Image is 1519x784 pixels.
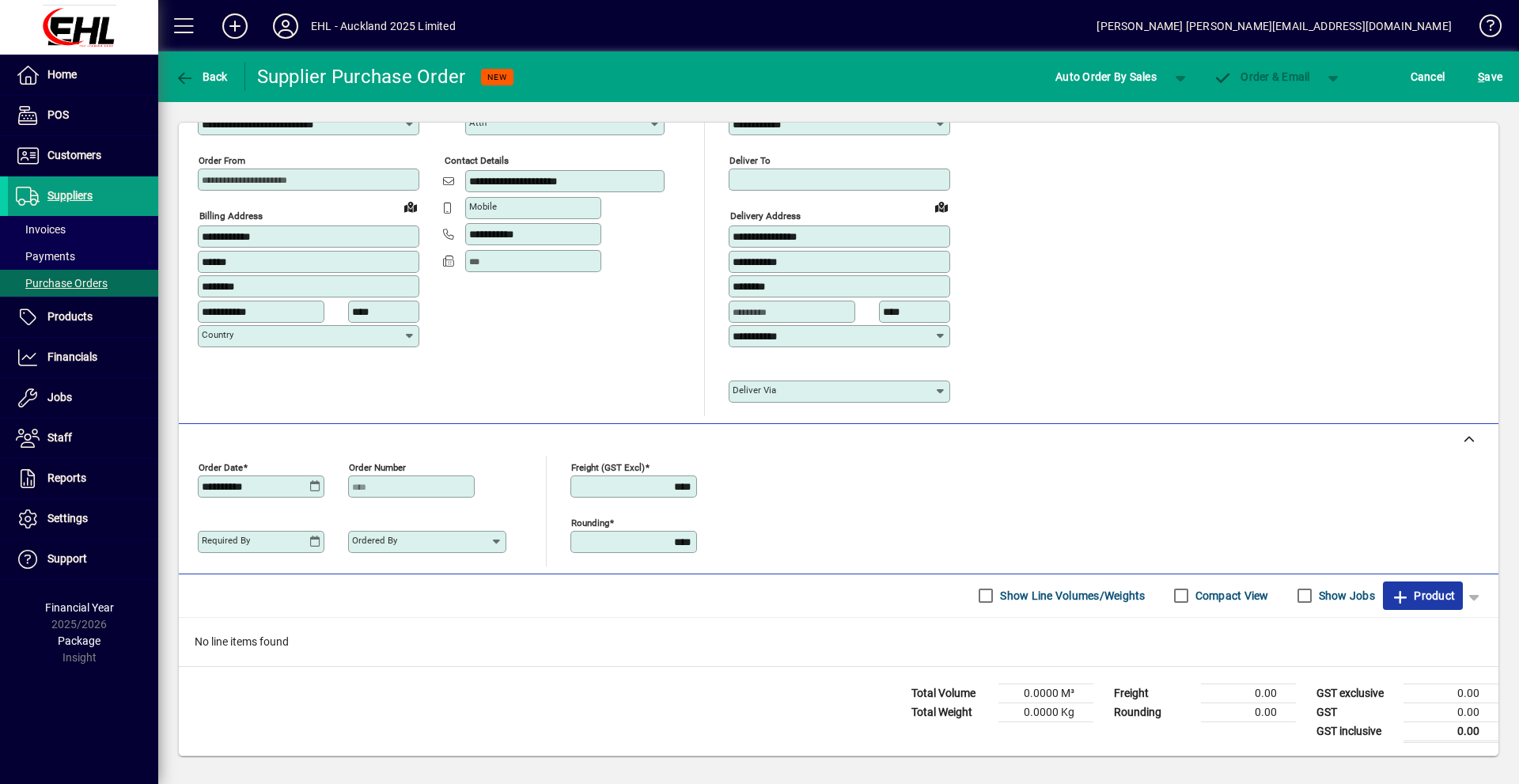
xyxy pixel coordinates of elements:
[1097,13,1452,39] div: [PERSON_NAME] [PERSON_NAME][EMAIL_ADDRESS][DOMAIN_NAME]
[1206,62,1318,91] button: Order & Email
[1403,684,1498,703] td: 0.00
[1192,588,1269,604] label: Compact View
[47,512,88,525] span: Settings
[1106,684,1201,703] td: Freight
[8,136,158,176] a: Customers
[158,62,245,91] app-page-header-button: Back
[487,72,507,82] span: NEW
[16,277,108,290] span: Purchase Orders
[469,117,487,128] mat-label: Attn
[199,155,245,166] mat-label: Order from
[998,684,1093,703] td: 0.0000 M³
[1055,64,1157,89] span: Auto Order By Sales
[8,338,158,377] a: Financials
[1403,703,1498,722] td: 0.00
[1201,684,1296,703] td: 0.00
[171,62,232,91] button: Back
[1391,583,1455,608] span: Product
[47,310,93,323] span: Products
[47,350,97,363] span: Financials
[349,461,406,472] mat-label: Order number
[8,499,158,539] a: Settings
[8,297,158,337] a: Products
[8,55,158,95] a: Home
[1407,62,1449,91] button: Cancel
[352,535,397,546] mat-label: Ordered by
[175,70,228,83] span: Back
[8,419,158,458] a: Staff
[8,270,158,297] a: Purchase Orders
[469,201,497,212] mat-label: Mobile
[998,703,1093,722] td: 0.0000 Kg
[202,535,250,546] mat-label: Required by
[8,378,158,418] a: Jobs
[202,329,233,340] mat-label: Country
[903,684,998,703] td: Total Volume
[1468,3,1499,55] a: Knowledge Base
[8,459,158,498] a: Reports
[1474,62,1506,91] button: Save
[929,194,954,219] a: View on map
[58,634,100,647] span: Package
[257,64,466,89] div: Supplier Purchase Order
[311,13,456,39] div: EHL - Auckland 2025 Limited
[1309,684,1403,703] td: GST exclusive
[1309,703,1403,722] td: GST
[1411,64,1445,89] span: Cancel
[1316,588,1375,604] label: Show Jobs
[1106,703,1201,722] td: Rounding
[47,149,101,161] span: Customers
[47,552,87,565] span: Support
[997,588,1145,604] label: Show Line Volumes/Weights
[1214,70,1310,83] span: Order & Email
[179,618,1498,666] div: No line items found
[47,391,72,403] span: Jobs
[1383,581,1463,610] button: Product
[16,223,66,236] span: Invoices
[733,384,776,396] mat-label: Deliver via
[398,194,423,219] a: View on map
[571,517,609,528] mat-label: Rounding
[47,472,86,484] span: Reports
[210,12,260,40] button: Add
[903,703,998,722] td: Total Weight
[8,243,158,270] a: Payments
[8,216,158,243] a: Invoices
[571,461,645,472] mat-label: Freight (GST excl)
[199,461,243,472] mat-label: Order date
[260,12,311,40] button: Profile
[1201,703,1296,722] td: 0.00
[8,96,158,135] a: POS
[1478,64,1502,89] span: ave
[47,431,72,444] span: Staff
[1403,722,1498,741] td: 0.00
[47,108,69,121] span: POS
[1047,62,1165,91] button: Auto Order By Sales
[8,540,158,579] a: Support
[45,601,114,614] span: Financial Year
[1309,722,1403,741] td: GST inclusive
[729,155,771,166] mat-label: Deliver To
[16,250,75,263] span: Payments
[1478,70,1484,83] span: S
[47,189,93,202] span: Suppliers
[47,68,77,81] span: Home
